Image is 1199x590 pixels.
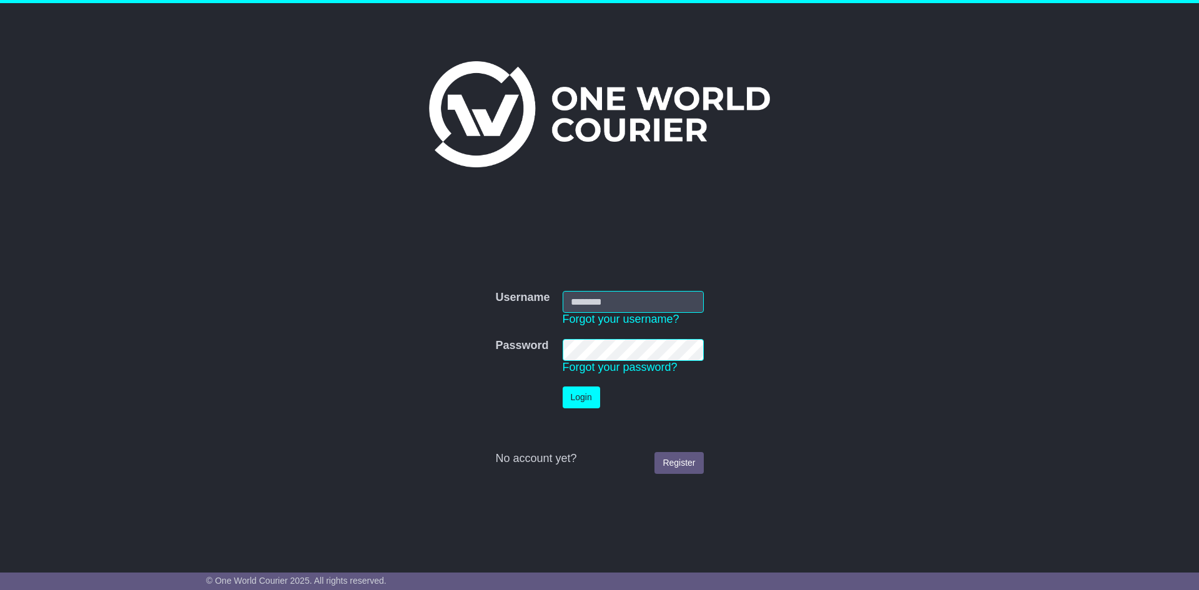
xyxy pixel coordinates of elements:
button: Login [563,386,600,408]
div: No account yet? [495,452,703,466]
img: One World [429,61,770,167]
label: Username [495,291,550,305]
span: © One World Courier 2025. All rights reserved. [206,576,387,586]
label: Password [495,339,548,353]
a: Forgot your password? [563,361,678,373]
a: Forgot your username? [563,313,679,325]
a: Register [654,452,703,474]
